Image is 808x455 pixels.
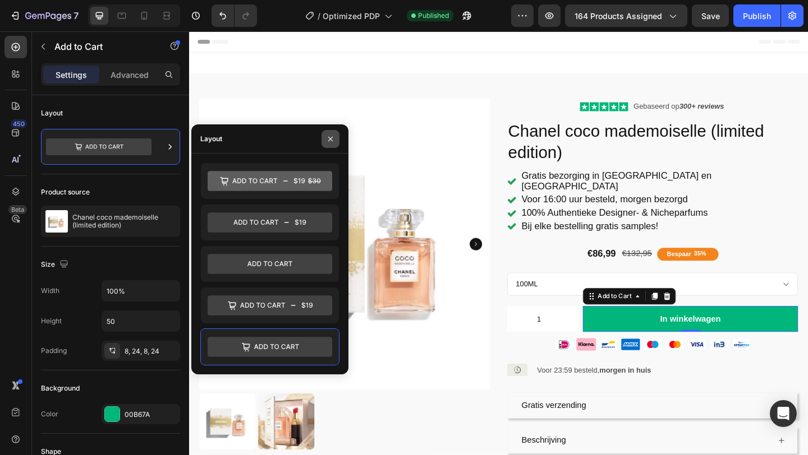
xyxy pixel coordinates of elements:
p: Gratis verzending [361,399,431,415]
div: Bespaar [518,237,548,247]
div: Layout [41,108,63,118]
span: Published [418,11,449,21]
div: Padding [41,346,67,356]
div: Layout [200,134,222,144]
button: Publish [733,4,781,27]
p: Voor 23:59 besteld, [378,361,508,375]
h1: Chanel coco mademoiselle (limited edition) [346,96,662,145]
button: Carousel Next Arrow [305,225,319,238]
p: Gratis bezorging in [GEOGRAPHIC_DATA] en [GEOGRAPHIC_DATA] [361,152,660,174]
p: Voor 16:00 uur besteld, morgen bezorgd [361,178,660,189]
span: / [318,10,320,22]
input: Auto [102,311,180,331]
div: Product source [41,187,90,197]
p: Bij elke bestelling gratis samples! [361,207,660,218]
img: gempages_580045244901360149-6fc5fa42-a7ba-4b52-bb55-7a95344e0c2c.svg [346,357,368,379]
div: 00B67A [125,410,177,420]
p: Gebaseerd op [483,75,582,89]
div: Undo/Redo [212,4,257,27]
div: 8, 24, 8, 24 [125,346,177,356]
div: Open Intercom Messenger [770,400,797,427]
div: €132,95 [470,233,504,251]
p: 100% Authentieke Designer- & Nicheparfums [361,192,660,203]
span: 164 products assigned [575,10,662,22]
button: Save [692,4,729,27]
strong: 300+ reviews [533,77,582,86]
input: quantity [346,299,424,327]
p: Add to Cart [54,40,150,53]
div: 450 [11,119,27,128]
iframe: Design area [189,31,808,455]
input: Auto [102,281,180,301]
div: In winkelwagen [512,305,578,321]
strong: morgen in huis [446,364,502,373]
div: 35% [548,237,563,246]
div: Publish [743,10,771,22]
p: Advanced [111,69,149,81]
button: In winkelwagen [428,299,662,327]
div: €86,99 [432,234,465,249]
button: 7 [4,4,84,27]
span: Save [701,11,720,21]
button: 164 products assigned [565,4,687,27]
div: Background [41,383,80,393]
div: Add to Cart [442,283,483,293]
p: Settings [56,69,87,81]
div: Height [41,316,62,326]
div: Size [41,257,71,272]
img: product feature img [45,210,68,233]
div: Beta [8,205,27,214]
span: Optimized PDP [323,10,380,22]
p: Chanel coco mademoiselle (limited edition) [72,213,176,229]
div: Width [41,286,59,296]
div: Color [41,409,58,419]
p: 7 [74,9,79,22]
p: Beschrijving [361,437,410,453]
